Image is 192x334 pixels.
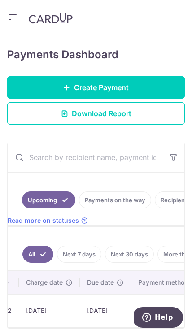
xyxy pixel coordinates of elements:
span: Charge date [26,278,63,287]
span: Download Report [72,108,131,119]
a: Next 7 days [57,246,101,263]
a: Create Payment [7,76,185,99]
img: CardUp [29,13,73,24]
span: 3796 [153,307,169,314]
span: Due date [87,278,114,287]
span: Read more on statuses [8,216,79,225]
a: Next 30 days [105,246,154,263]
td: [DATE] [19,294,80,327]
a: All [22,246,53,263]
a: Download Report [7,102,185,125]
a: Payments on the way [79,191,151,208]
iframe: Opens a widget where you can find more information [134,307,183,330]
img: Bank Card [134,305,152,316]
input: Search by recipient name, payment id or reference [8,143,163,172]
a: Read more on statuses [8,216,88,225]
td: [DATE] [80,294,131,327]
span: Create Payment [74,82,129,93]
a: Upcoming [22,191,75,208]
h4: Payments Dashboard [7,48,118,62]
